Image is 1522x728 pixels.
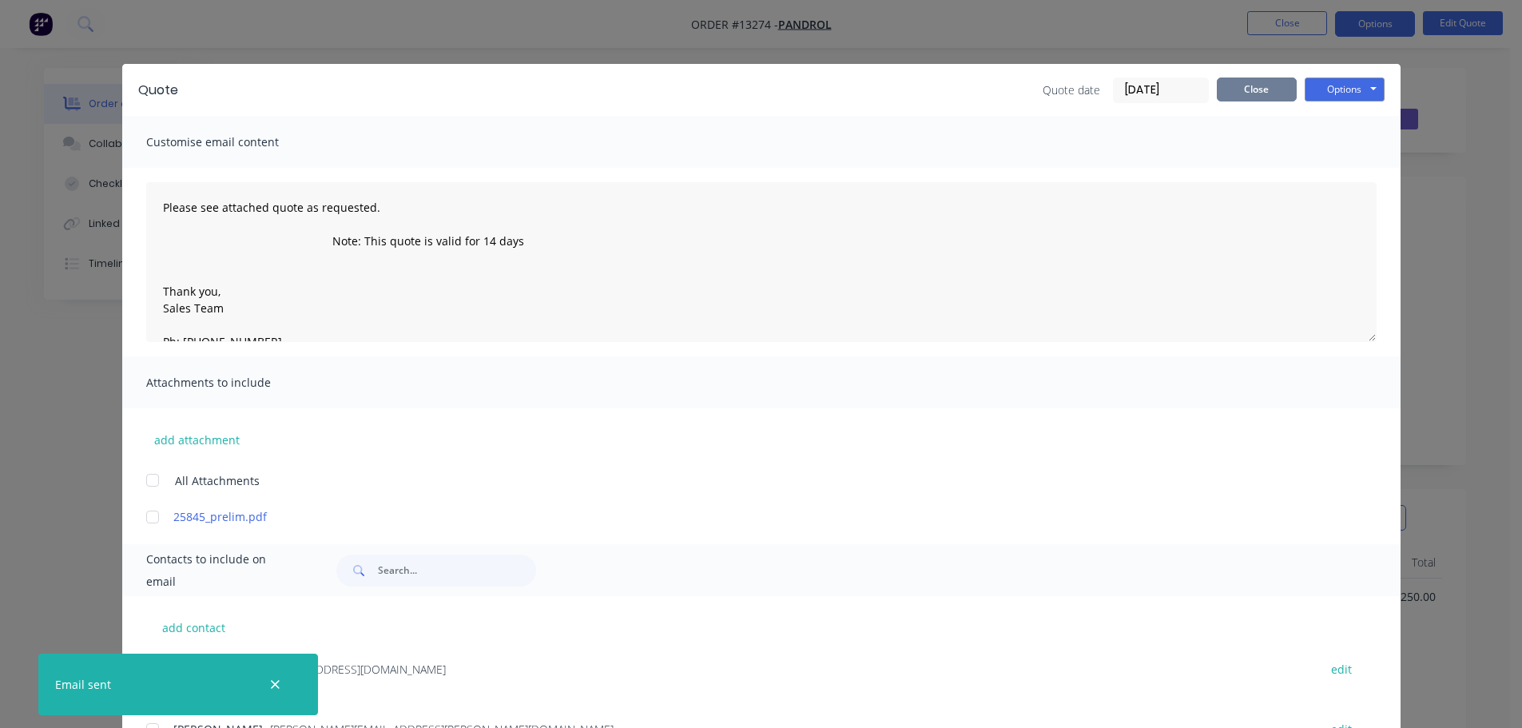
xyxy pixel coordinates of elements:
button: add contact [146,615,242,639]
a: 25845_prelim.pdf [173,508,1302,525]
span: Customise email content [146,131,322,153]
span: Attachments to include [146,372,322,394]
span: - [EMAIL_ADDRESS][DOMAIN_NAME] [263,662,446,677]
span: Quote date [1043,82,1100,98]
span: Contacts to include on email [146,548,297,593]
textarea: Please see attached quote as requested. Note: This quote is valid for 14 days Thank you, Sales Te... [146,182,1377,342]
div: Email sent [55,676,111,693]
button: add attachment [146,428,248,452]
button: Close [1217,78,1297,101]
div: Quote [138,81,178,100]
span: All Attachments [175,472,260,489]
button: Options [1305,78,1385,101]
input: Search... [378,555,536,587]
button: edit [1321,658,1361,680]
